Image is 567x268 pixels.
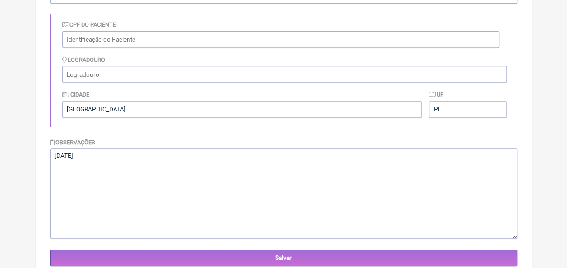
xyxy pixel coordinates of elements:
label: Cidade [62,91,90,98]
input: Salvar [50,250,517,266]
input: UF [429,101,506,118]
label: Observações [50,139,96,146]
label: Logradouro [62,56,106,63]
input: Cidade [62,101,422,118]
input: Identificação do Paciente [62,31,499,48]
textarea: [DATE] [50,148,517,239]
label: CPF do Paciente [62,21,116,28]
label: UF [429,91,443,98]
input: Logradouro [62,66,507,83]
